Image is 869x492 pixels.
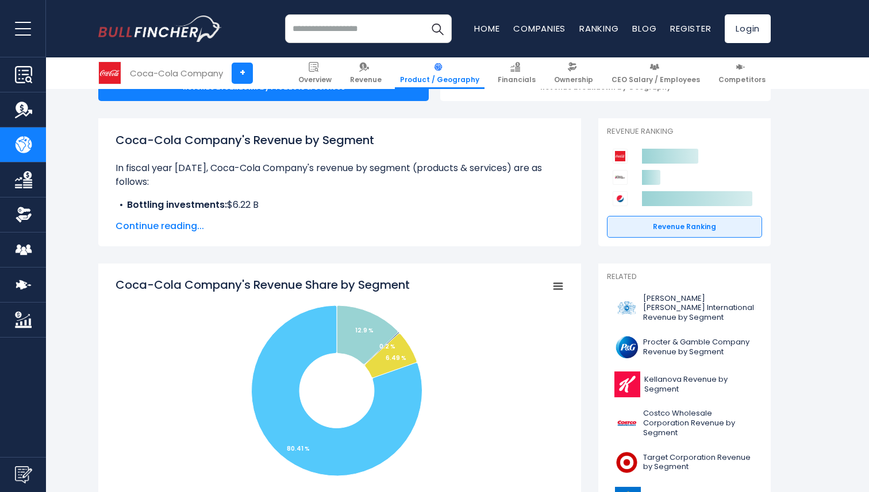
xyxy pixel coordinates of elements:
a: Procter & Gamble Company Revenue by Segment [607,331,762,363]
a: Blog [632,22,656,34]
img: PG logo [614,334,640,360]
a: Register [670,22,711,34]
span: Kellanova Revenue by Segment [644,375,755,394]
img: Coca-Cola Company competitors logo [613,149,628,164]
span: [PERSON_NAME] [PERSON_NAME] International Revenue by Segment [643,294,755,323]
span: Overview [298,75,332,84]
img: PepsiCo competitors logo [613,191,628,206]
p: Related [607,272,762,282]
a: + [232,63,253,84]
span: Ownership [554,75,593,84]
tspan: 0.2 % [379,342,395,351]
img: TGT logo [614,450,640,475]
img: bullfincher logo [98,16,222,42]
img: Ownership [15,206,32,223]
a: Ranking [579,22,618,34]
button: Search [423,14,452,43]
img: Keurig Dr Pepper competitors logo [613,170,628,185]
tspan: 12.9 % [355,326,374,335]
img: K logo [614,371,641,397]
a: Target Corporation Revenue by Segment [607,447,762,478]
a: Costco Wholesale Corporation Revenue by Segment [607,406,762,441]
a: Product / Geography [395,57,485,89]
span: Continue reading... [116,219,564,233]
a: Financials [493,57,541,89]
img: COST logo [614,410,640,436]
a: Kellanova Revenue by Segment [607,369,762,400]
tspan: 6.49 % [386,354,406,362]
p: Revenue Ranking [607,127,762,137]
a: Competitors [713,57,771,89]
li: $6.22 B [116,198,564,212]
a: Go to homepage [98,16,222,42]
span: Costco Wholesale Corporation Revenue by Segment [643,409,755,438]
a: [PERSON_NAME] [PERSON_NAME] International Revenue by Segment [607,291,762,326]
span: Target Corporation Revenue by Segment [643,453,755,472]
a: CEO Salary / Employees [606,57,705,89]
span: Competitors [718,75,766,84]
a: Home [474,22,499,34]
span: CEO Salary / Employees [612,75,700,84]
a: Login [725,14,771,43]
a: Overview [293,57,337,89]
a: Revenue [345,57,387,89]
img: KO logo [99,62,121,84]
a: Companies [513,22,566,34]
h1: Coca-Cola Company's Revenue by Segment [116,131,564,149]
tspan: Coca-Cola Company's Revenue Share by Segment [116,277,410,293]
p: In fiscal year [DATE], Coca-Cola Company's revenue by segment (products & services) are as follows: [116,161,564,189]
a: Revenue Ranking [607,216,762,238]
span: Revenue [350,75,382,84]
tspan: 80.41 % [287,444,310,453]
img: PM logo [614,295,640,321]
span: Product / Geography [400,75,479,84]
a: Ownership [549,57,598,89]
b: Bottling investments: [127,198,227,211]
span: Procter & Gamble Company Revenue by Segment [643,338,755,357]
div: Coca-Cola Company [130,67,223,80]
span: Financials [498,75,536,84]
